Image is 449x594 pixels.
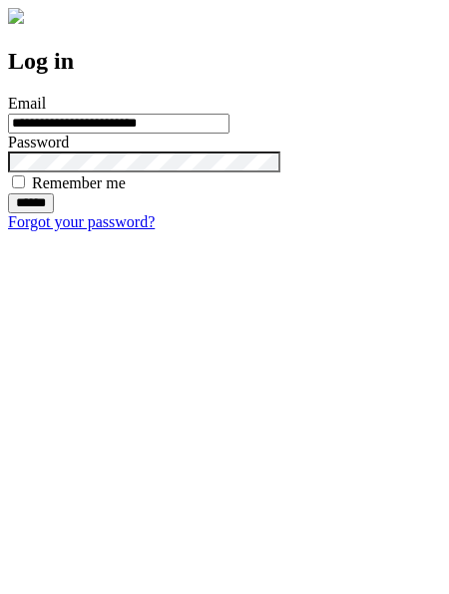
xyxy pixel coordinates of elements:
[32,174,126,191] label: Remember me
[8,134,69,150] label: Password
[8,213,155,230] a: Forgot your password?
[8,95,46,112] label: Email
[8,48,441,75] h2: Log in
[8,8,24,24] img: logo-4e3dc11c47720685a147b03b5a06dd966a58ff35d612b21f08c02c0306f2b779.png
